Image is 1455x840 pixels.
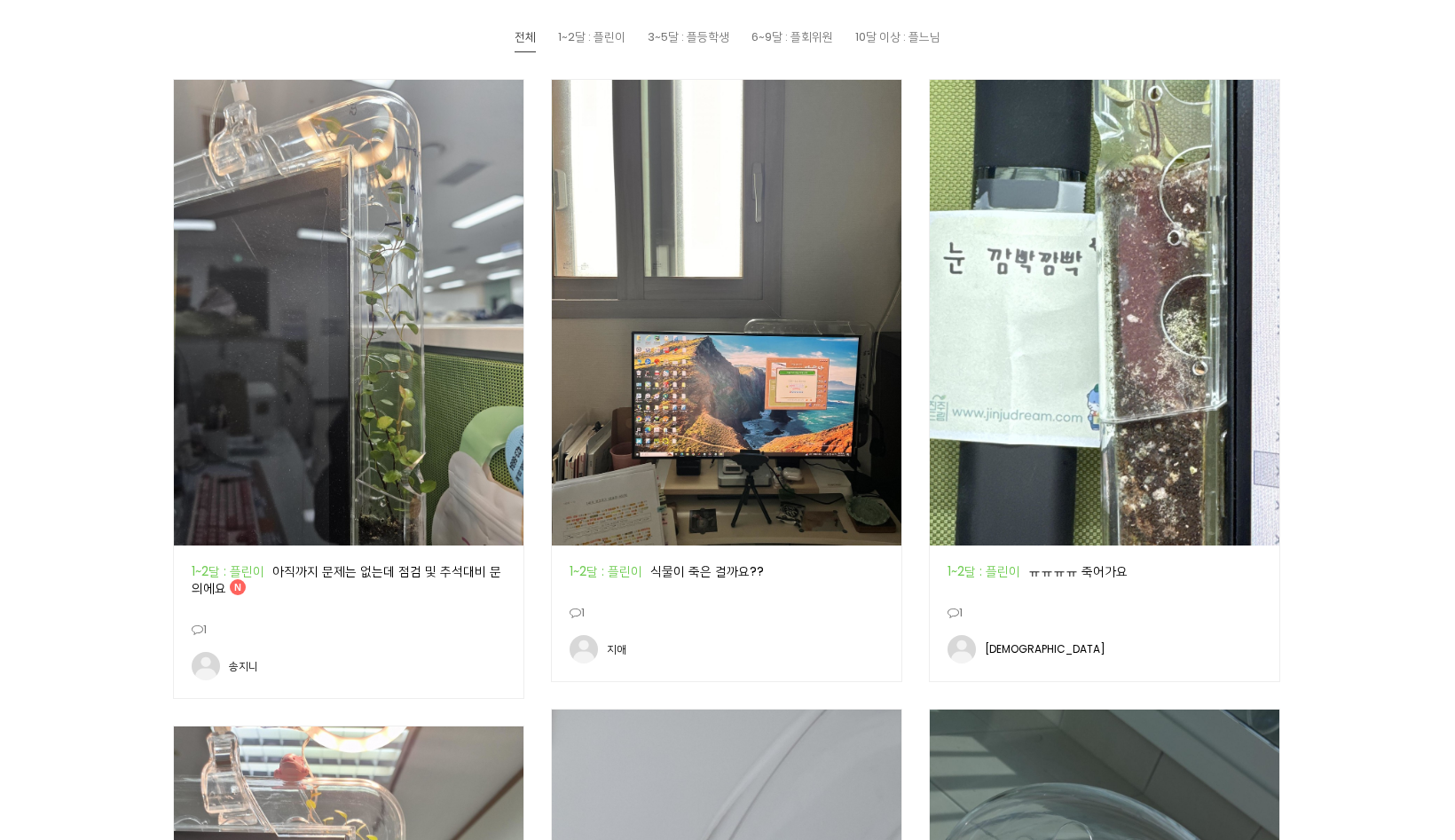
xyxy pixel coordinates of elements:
a: 전체 [515,28,536,52]
div: [DEMOGRAPHIC_DATA] [985,643,1105,656]
a: 3~5달 : 플등학생 [648,28,729,51]
div: 아직까지 문제는 없는데 점검 및 추석대비 문의에요 [192,563,506,596]
small: 1 [570,604,585,635]
small: 1 [192,621,207,652]
small: 1 [948,604,963,635]
a: 1~2달 : 플린이 [192,562,272,580]
a: 1~2달 : 플린이 [558,28,625,51]
a: 1~2달 : 플린이 [570,562,650,580]
a: 10달 이상 : 플느님 [855,28,940,51]
span: 6~9달 : 플회위원 [751,28,833,45]
span: 1~2달 : 플린이 [558,28,625,45]
div: 식물이 죽은 걸까요?? [570,563,884,579]
span: 10달 이상 : 플느님 [855,28,940,45]
a: 1~2달 : 플린이 [948,562,1028,580]
div: ㅠㅠㅠㅠ 죽어가요 [948,563,1262,579]
em: 1~2달 : 플린이 [948,562,1025,580]
em: N [230,579,246,595]
em: 1~2달 : 플린이 [570,562,647,580]
span: 전체 [515,28,536,45]
em: 1~2달 : 플린이 [192,562,269,580]
a: 6~9달 : 플회위원 [751,28,833,51]
span: 3~5달 : 플등학생 [648,28,729,45]
div: 송지니 [229,660,258,672]
div: 지애 [607,643,626,656]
